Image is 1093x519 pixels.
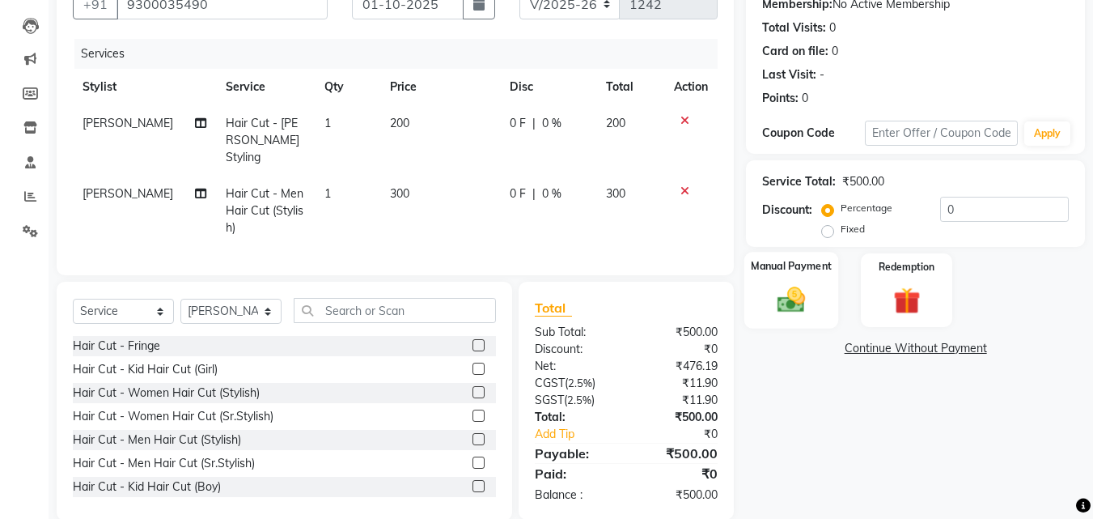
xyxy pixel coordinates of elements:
[510,115,526,132] span: 0 F
[74,39,730,69] div: Services
[885,284,929,317] img: _gift.svg
[523,409,626,426] div: Total:
[626,324,730,341] div: ₹500.00
[596,69,665,105] th: Total
[762,19,826,36] div: Total Visits:
[532,185,536,202] span: |
[535,393,564,407] span: SGST
[802,90,808,107] div: 0
[879,260,934,274] label: Redemption
[523,426,643,443] a: Add Tip
[324,186,331,201] span: 1
[1024,121,1070,146] button: Apply
[226,116,299,164] span: Hair Cut - [PERSON_NAME] Styling
[829,19,836,36] div: 0
[380,69,500,105] th: Price
[73,338,160,355] div: Hair Cut - Fringe
[626,409,730,426] div: ₹500.00
[294,298,496,323] input: Search or Scan
[73,455,255,472] div: Hair Cut - Men Hair Cut (Sr.Stylish)
[606,186,625,201] span: 300
[762,125,864,142] div: Coupon Code
[644,426,731,443] div: ₹0
[762,202,812,219] div: Discount:
[820,66,824,83] div: -
[751,258,832,274] label: Manual Payment
[535,300,572,317] span: Total
[762,90,799,107] div: Points:
[226,186,303,235] span: Hair Cut - Men Hair Cut (Stylish)
[73,69,216,105] th: Stylist
[523,392,626,409] div: ( )
[324,116,331,130] span: 1
[73,432,241,449] div: Hair Cut - Men Hair Cut (Stylish)
[841,222,865,236] label: Fixed
[626,358,730,375] div: ₹476.19
[626,464,730,483] div: ₹0
[523,464,626,483] div: Paid:
[626,392,730,409] div: ₹11.90
[83,186,173,201] span: [PERSON_NAME]
[315,69,380,105] th: Qty
[626,444,730,463] div: ₹500.00
[664,69,718,105] th: Action
[73,408,273,425] div: Hair Cut - Women Hair Cut (Sr.Stylish)
[73,385,260,402] div: Hair Cut - Women Hair Cut (Stylish)
[532,115,536,132] span: |
[762,66,816,83] div: Last Visit:
[842,173,884,190] div: ₹500.00
[841,201,892,215] label: Percentage
[568,376,592,389] span: 2.5%
[832,43,838,60] div: 0
[749,340,1082,357] a: Continue Without Payment
[390,186,409,201] span: 300
[523,341,626,358] div: Discount:
[626,375,730,392] div: ₹11.90
[73,361,218,378] div: Hair Cut - Kid Hair Cut (Girl)
[523,487,626,504] div: Balance :
[216,69,315,105] th: Service
[523,444,626,463] div: Payable:
[769,283,814,316] img: _cash.svg
[626,341,730,358] div: ₹0
[83,116,173,130] span: [PERSON_NAME]
[500,69,596,105] th: Disc
[762,173,836,190] div: Service Total:
[523,375,626,392] div: ( )
[542,185,561,202] span: 0 %
[390,116,409,130] span: 200
[762,43,828,60] div: Card on file:
[567,394,591,406] span: 2.5%
[523,358,626,375] div: Net:
[542,115,561,132] span: 0 %
[535,376,565,390] span: CGST
[523,324,626,341] div: Sub Total:
[606,116,625,130] span: 200
[865,121,1018,146] input: Enter Offer / Coupon Code
[73,479,221,496] div: Hair Cut - Kid Hair Cut (Boy)
[510,185,526,202] span: 0 F
[626,487,730,504] div: ₹500.00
